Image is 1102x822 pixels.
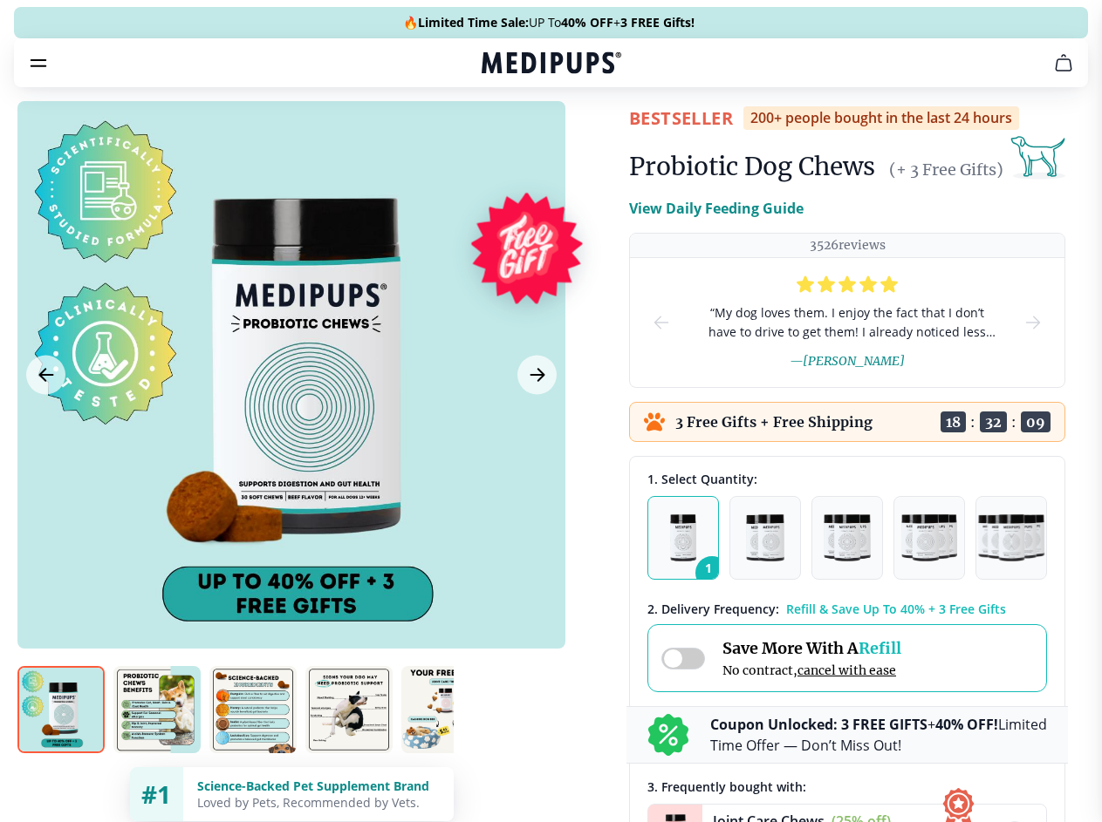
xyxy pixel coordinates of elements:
img: Pack of 5 - Natural Dog Supplements [978,514,1045,561]
span: Refill & Save Up To 40% + 3 Free Gifts [786,601,1006,617]
button: prev-slide [651,258,672,387]
button: next-slide [1023,258,1044,387]
p: View Daily Feeding Guide [629,198,804,219]
span: 1 [695,556,729,589]
a: Medipups [482,50,621,79]
span: : [1011,413,1016,431]
img: Pack of 4 - Natural Dog Supplements [901,514,956,561]
span: 18 [941,411,966,432]
img: Pack of 2 - Natural Dog Supplements [746,514,784,561]
button: cart [1043,42,1085,84]
b: 40% OFF! [935,715,998,734]
img: Probiotic Dog Chews | Natural Dog Supplements [113,666,201,753]
div: Loved by Pets, Recommended by Vets. [197,794,440,811]
p: 3526 reviews [810,237,886,254]
span: BestSeller [629,106,733,130]
button: Next Image [517,356,557,395]
span: No contract, [722,662,901,678]
button: 1 [647,496,719,580]
img: Pack of 1 - Natural Dog Supplements [670,514,697,561]
span: : [970,413,975,431]
img: Probiotic Dog Chews | Natural Dog Supplements [17,666,105,753]
b: Coupon Unlocked: 3 FREE GIFTS [710,715,927,734]
p: + Limited Time Offer — Don’t Miss Out! [710,714,1047,756]
div: 1. Select Quantity: [647,471,1047,487]
img: Probiotic Dog Chews | Natural Dog Supplements [305,666,393,753]
span: 32 [980,411,1007,432]
button: burger-menu [28,52,49,73]
h1: Probiotic Dog Chews [629,151,875,182]
span: cancel with ease [797,662,896,678]
span: Refill [859,638,901,658]
span: 09 [1021,411,1051,432]
span: 🔥 UP To + [403,14,695,31]
span: 2 . Delivery Frequency: [647,601,779,617]
span: 3 . Frequently bought with: [647,778,806,795]
span: — [PERSON_NAME] [790,353,905,369]
p: 3 Free Gifts + Free Shipping [675,413,873,431]
img: Probiotic Dog Chews | Natural Dog Supplements [401,666,489,753]
span: Save More With A [722,638,901,658]
img: Probiotic Dog Chews | Natural Dog Supplements [209,666,297,753]
div: 200+ people bought in the last 24 hours [743,106,1019,130]
span: (+ 3 Free Gifts) [889,160,1003,180]
button: Previous Image [26,356,65,395]
div: Science-Backed Pet Supplement Brand [197,778,440,794]
span: “ My dog loves them. I enjoy the fact that I don’t have to drive to get them! I already noticed l... [700,303,995,342]
span: #1 [141,778,171,811]
img: Pack of 3 - Natural Dog Supplements [824,514,871,561]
